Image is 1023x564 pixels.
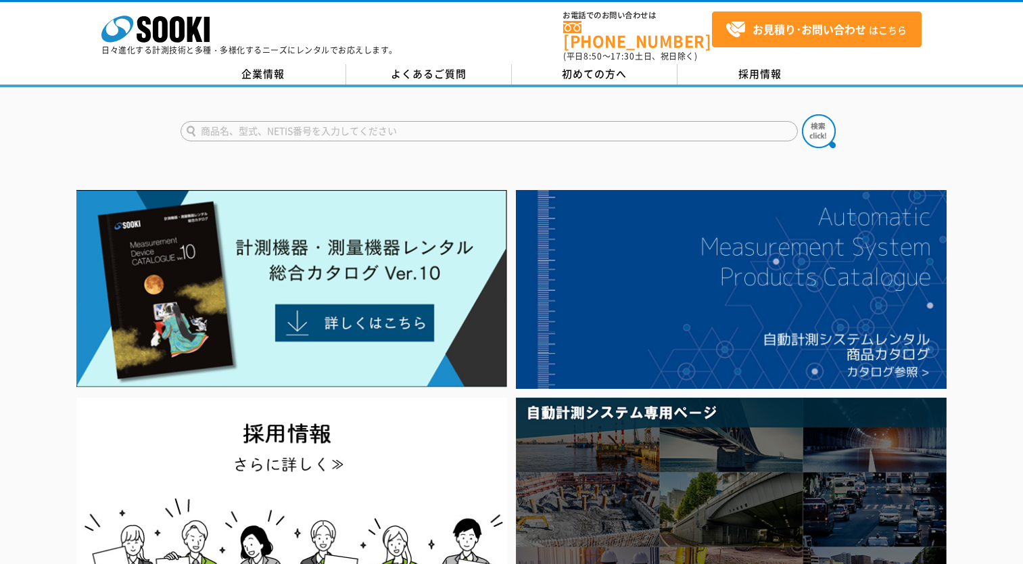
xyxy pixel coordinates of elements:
a: お見積り･お問い合わせはこちら [712,11,922,47]
span: 8:50 [584,50,602,62]
img: Catalog Ver10 [76,190,507,387]
a: よくあるご質問 [346,64,512,85]
img: 自動計測システムカタログ [516,190,947,389]
p: 日々進化する計測技術と多種・多様化するニーズにレンタルでお応えします。 [101,46,398,54]
span: 17:30 [611,50,635,62]
span: (平日 ～ 土日、祝日除く) [563,50,697,62]
span: はこちら [725,20,907,40]
img: btn_search.png [802,114,836,148]
a: [PHONE_NUMBER] [563,21,712,49]
a: 企業情報 [181,64,346,85]
input: 商品名、型式、NETIS番号を入力してください [181,121,798,141]
a: 初めての方へ [512,64,677,85]
span: お電話でのお問い合わせは [563,11,712,20]
span: 初めての方へ [562,66,627,81]
a: 採用情報 [677,64,843,85]
strong: お見積り･お問い合わせ [753,21,866,37]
